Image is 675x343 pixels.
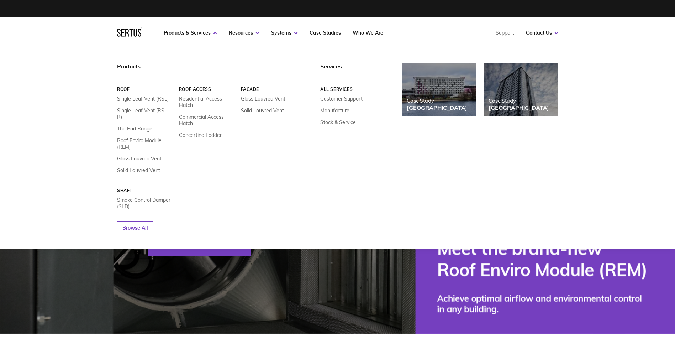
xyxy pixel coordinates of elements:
div: Case Study [407,97,467,104]
a: Support [496,30,514,36]
a: Customer Support [320,96,363,102]
a: Roof Enviro Module (REM) [117,137,174,150]
a: Single Leaf Vent (RSL-R) [117,107,174,120]
a: Concertina Ladder [179,132,221,138]
a: Contact Us [526,30,558,36]
a: Commercial Access Hatch [179,114,235,127]
a: Stock & Service [320,119,356,126]
a: Roof Access [179,87,235,92]
a: Shaft [117,188,174,193]
a: Glass Louvred Vent [117,155,162,162]
a: Glass Louvred Vent [241,96,285,102]
a: Solid Louvred Vent [241,107,284,114]
a: Case Study[GEOGRAPHIC_DATA] [484,63,558,116]
div: Services [320,63,380,77]
a: Facade [241,87,297,92]
a: Case Study[GEOGRAPHIC_DATA] [402,63,476,116]
a: Browse All [117,221,153,234]
a: Residential Access Hatch [179,96,235,108]
a: Systems [271,30,298,36]
div: Case Study [489,97,549,104]
a: All services [320,87,380,92]
a: Case Studies [310,30,341,36]
a: Manufacture [320,107,349,114]
a: Single Leaf Vent (RSL) [117,96,169,102]
a: Resources [229,30,259,36]
div: [GEOGRAPHIC_DATA] [407,104,467,111]
a: Who We Are [353,30,383,36]
a: Products & Services [164,30,217,36]
a: The Pod Range [117,126,152,132]
div: [GEOGRAPHIC_DATA] [489,104,549,111]
div: Products [117,63,297,77]
a: Solid Louvred Vent [117,167,160,174]
a: Smoke Control Damper (SLD) [117,197,174,210]
a: Roof [117,87,174,92]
